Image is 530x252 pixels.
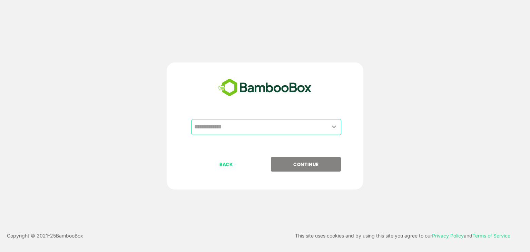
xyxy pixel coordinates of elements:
p: This site uses cookies and by using this site you agree to our and [295,232,510,240]
button: BACK [191,157,261,172]
a: Terms of Service [472,233,510,239]
button: CONTINUE [271,157,341,172]
img: bamboobox [214,76,315,99]
p: BACK [192,161,261,168]
a: Privacy Policy [432,233,464,239]
button: Open [330,122,339,132]
p: Copyright © 2021- 25 BambooBox [7,232,83,240]
p: CONTINUE [272,161,341,168]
